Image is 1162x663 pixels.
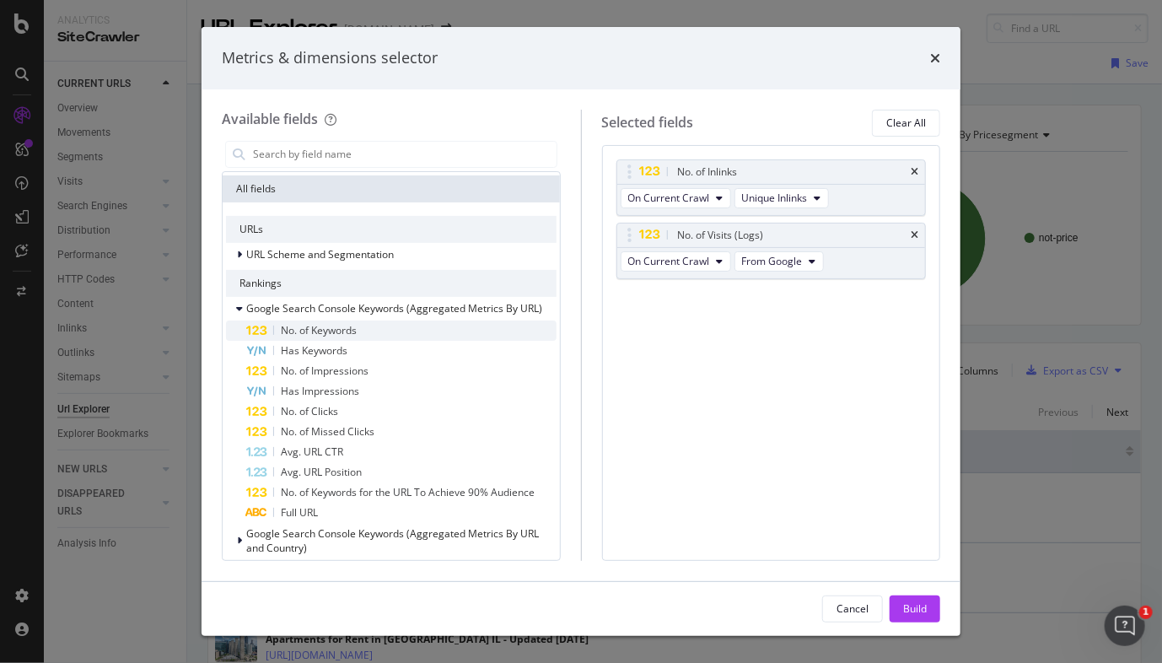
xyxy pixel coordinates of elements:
div: All fields [223,175,560,202]
span: From Google [742,254,803,268]
span: No. of Keywords for the URL To Achieve 90% Audience [281,485,535,499]
span: No. of Impressions [281,364,369,378]
div: No. of Visits (Logs)timesOn Current CrawlFrom Google [616,223,927,279]
div: Metrics & dimensions selector [222,47,438,69]
span: On Current Crawl [628,254,710,268]
span: Avg. URL Position [281,465,362,479]
div: Rankings [226,270,557,297]
div: Build [903,601,927,616]
div: No. of InlinkstimesOn Current CrawlUnique Inlinks [616,159,927,216]
button: From Google [734,251,824,272]
button: Cancel [822,596,883,623]
button: On Current Crawl [621,251,731,272]
div: Cancel [837,601,869,616]
div: No. of Inlinks [678,164,738,181]
div: times [930,47,940,69]
span: No. of Missed Clicks [281,424,374,439]
button: Clear All [872,110,940,137]
span: Has Keywords [281,343,347,358]
button: Build [890,596,940,623]
div: times [911,167,918,177]
span: On Current Crawl [628,191,710,205]
span: Avg. URL CTR [281,445,343,459]
div: Selected fields [602,113,694,132]
div: No. of Visits (Logs) [678,227,764,244]
div: URLs [226,216,557,243]
span: Full URL [281,505,318,520]
span: Unique Inlinks [742,191,808,205]
div: times [911,230,918,240]
span: Has Impressions [281,384,359,398]
span: No. of Keywords [281,323,357,337]
input: Search by field name [251,142,557,167]
span: No. of Clicks [281,404,338,418]
span: Google Search Console Keywords (Aggregated Metrics By URL) [246,301,542,315]
div: Available fields [222,110,318,128]
span: 1 [1139,606,1153,619]
div: Clear All [886,116,926,130]
iframe: Intercom live chat [1105,606,1145,646]
button: Unique Inlinks [734,188,829,208]
div: modal [202,27,960,636]
span: Google Search Console Keywords (Aggregated Metrics By URL and Country) [246,526,539,555]
span: URL Scheme and Segmentation [246,247,394,261]
button: On Current Crawl [621,188,731,208]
